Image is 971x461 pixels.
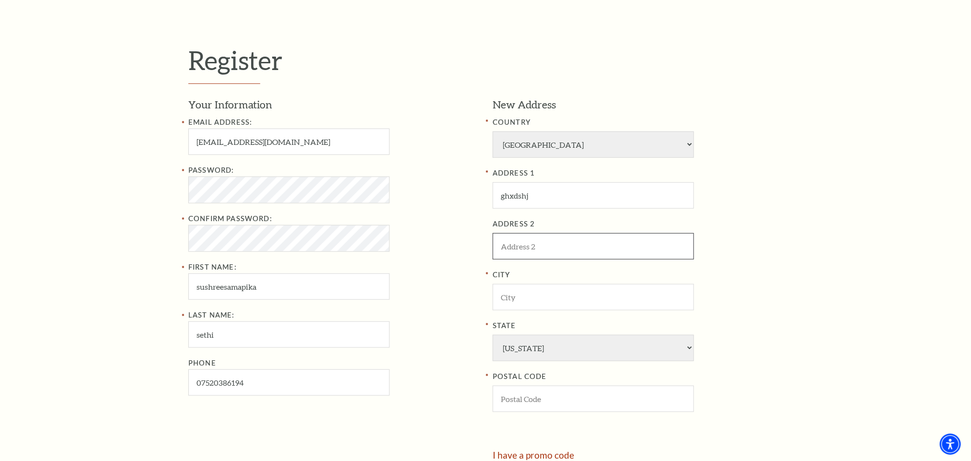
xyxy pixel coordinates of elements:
h3: New Address [493,97,783,112]
input: POSTAL CODE [493,386,694,412]
label: POSTAL CODE [493,371,783,383]
label: Password: [188,166,234,174]
input: City [493,284,694,310]
label: State [493,320,783,332]
div: Accessibility Menu [940,434,961,455]
a: I have a promo code [493,449,574,461]
h3: Your Information [188,97,478,112]
label: Phone [188,359,216,367]
label: Last Name: [188,311,235,319]
label: First Name: [188,263,237,271]
label: Email Address: [188,118,252,126]
label: Confirm Password: [188,214,272,223]
label: ADDRESS 1 [493,167,783,179]
input: Email Address: [188,129,390,155]
label: COUNTRY [493,117,783,129]
input: ADDRESS 2 [493,233,694,260]
label: ADDRESS 2 [493,218,783,230]
h1: Register [188,45,783,84]
input: ADDRESS 1 [493,182,694,209]
label: City [493,269,783,281]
